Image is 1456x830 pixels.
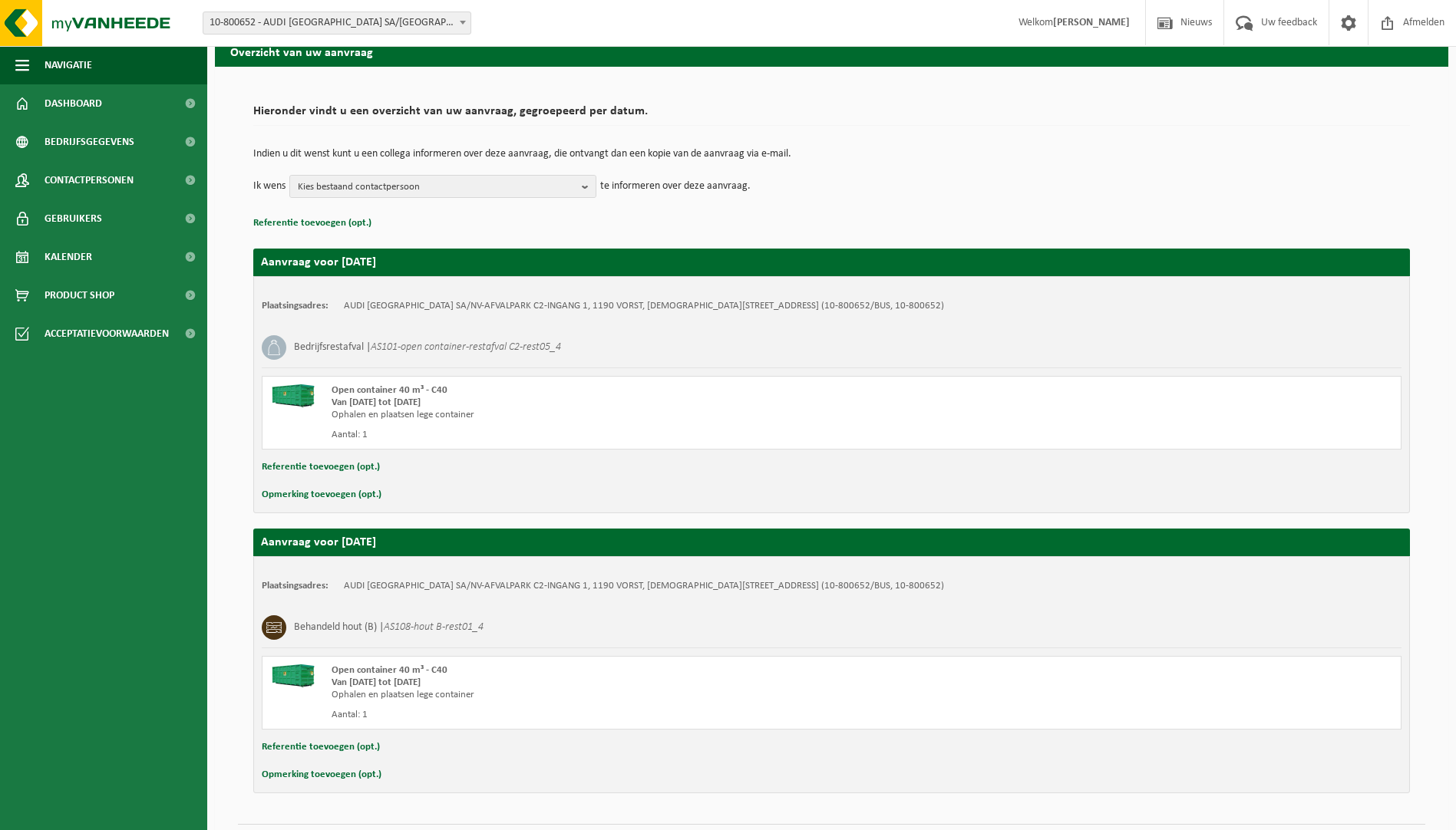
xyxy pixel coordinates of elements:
[203,12,470,34] span: 10-800652 - AUDI BRUSSELS SA/NV-AFVALPARK C2-INGANG 1 - VORST
[45,276,114,315] span: Product Shop
[203,12,471,35] span: 10-800652 - AUDI BRUSSELS SA/NV-AFVALPARK C2-INGANG 1 - VORST
[344,300,944,312] td: AUDI [GEOGRAPHIC_DATA] SA/NV-AFVALPARK C2-INGANG 1, 1190 VORST, [DEMOGRAPHIC_DATA][STREET_ADDRESS...
[45,46,92,84] span: Navigatie
[332,665,447,675] span: Open container 40 m³ - C40
[262,765,381,785] button: Opmerking toevoegen (opt.)
[332,689,893,701] div: Ophalen en plaatsen lege container
[45,161,134,199] span: Contactpersonen
[332,429,893,441] div: Aantal: 1
[262,737,380,757] button: Referentie toevoegen (opt.)
[45,199,102,238] span: Gebruikers
[215,36,1448,66] h2: Overzicht van uw aanvraag
[332,397,421,407] strong: Van [DATE] tot [DATE]
[332,709,893,721] div: Aantal: 1
[1053,17,1130,28] strong: [PERSON_NAME]
[45,84,102,123] span: Dashboard
[344,580,944,592] td: AUDI [GEOGRAPHIC_DATA] SA/NV-AFVALPARK C2-INGANG 1, 1190 VORST, [DEMOGRAPHIC_DATA][STREET_ADDRESS...
[253,175,286,198] p: Ik wens
[332,677,421,687] strong: Van [DATE] tot [DATE]
[289,175,596,198] button: Kies bestaand contactpersoon
[371,341,561,353] i: AS101-open container-restafval C2-rest05_4
[262,457,380,477] button: Referentie toevoegen (opt.)
[294,335,561,360] h3: Bedrijfsrestafval |
[270,384,316,407] img: HK-XC-40-GN-00.png
[253,213,371,233] button: Referentie toevoegen (opt.)
[332,385,447,395] span: Open container 40 m³ - C40
[298,176,576,199] span: Kies bestaand contactpersoon
[262,485,381,505] button: Opmerking toevoegen (opt.)
[600,175,751,198] p: te informeren over deze aanvraag.
[262,581,329,591] strong: Plaatsingsadres:
[384,621,484,633] i: AS108-hout B-rest01_4
[270,664,316,687] img: HK-XC-40-GN-00.png
[294,615,484,640] h3: Behandeld hout (B) |
[261,256,376,268] strong: Aanvraag voor [DATE]
[253,149,1410,160] p: Indien u dit wenst kunt u een collega informeren over deze aanvraag, die ontvangt dan een kopie v...
[45,123,134,161] span: Bedrijfsgegevens
[45,238,92,276] span: Kalender
[261,536,376,548] strong: Aanvraag voor [DATE]
[332,409,893,421] div: Ophalen en plaatsen lege container
[262,301,329,311] strong: Plaatsingsadres:
[45,315,169,353] span: Acceptatievoorwaarden
[253,105,1410,126] h2: Hieronder vindt u een overzicht van uw aanvraag, gegroepeerd per datum.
